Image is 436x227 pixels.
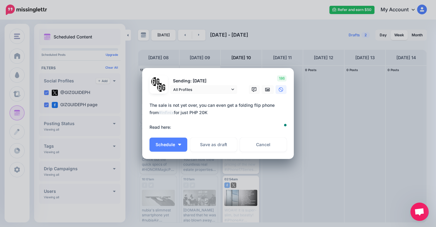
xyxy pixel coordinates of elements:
span: All Profiles [173,86,230,93]
a: All Profiles [170,85,237,94]
img: 353459792_649996473822713_4483302954317148903_n-bsa138318.png [151,77,160,86]
p: Sending: [DATE] [170,77,237,85]
img: arrow-down-white.png [178,144,181,146]
span: 186 [277,75,287,81]
textarea: To enrich screen reader interactions, please activate Accessibility in Grammarly extension settings [149,102,290,131]
span: Schedule [156,142,175,147]
button: Save as draft [190,138,237,152]
div: The sale is not yet over, you can even get a folding flip phone from for just PHP 20K Read here: [149,102,290,131]
button: Schedule [149,138,187,152]
a: Cancel [240,138,287,152]
img: JT5sWCfR-79925.png [157,83,166,92]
